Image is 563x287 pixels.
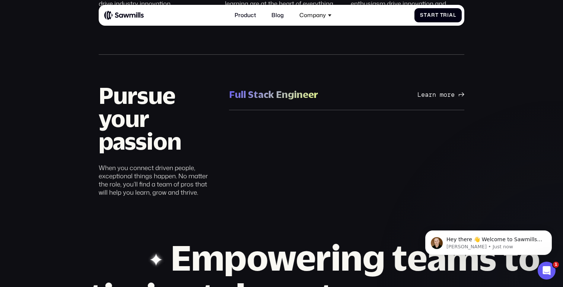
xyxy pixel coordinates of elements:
span: l [453,12,456,18]
span: S [420,12,424,18]
a: Product [230,8,261,23]
div: When you connect driven people, exceptional things happen. No matter the role, you’ll find a team... [99,163,217,196]
iframe: Intercom notifications message [414,215,563,267]
span: a [449,12,453,18]
div: Company [299,12,326,19]
span: t [435,12,439,18]
a: Full Stack EngineerLearn more [229,79,464,110]
span: i [447,12,449,18]
span: t [424,12,427,18]
div: Company [295,8,335,23]
span: r [443,12,447,18]
a: StartTrial [414,8,462,23]
span: r [431,12,435,18]
a: Blog [267,8,288,23]
span: 1 [553,262,559,268]
div: Full Stack Engineer [229,88,318,101]
span: a [427,12,431,18]
div: Learn more [417,90,455,98]
iframe: Intercom live chat [538,262,556,280]
span: T [440,12,443,18]
h2: Pursue your passion [99,84,217,153]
